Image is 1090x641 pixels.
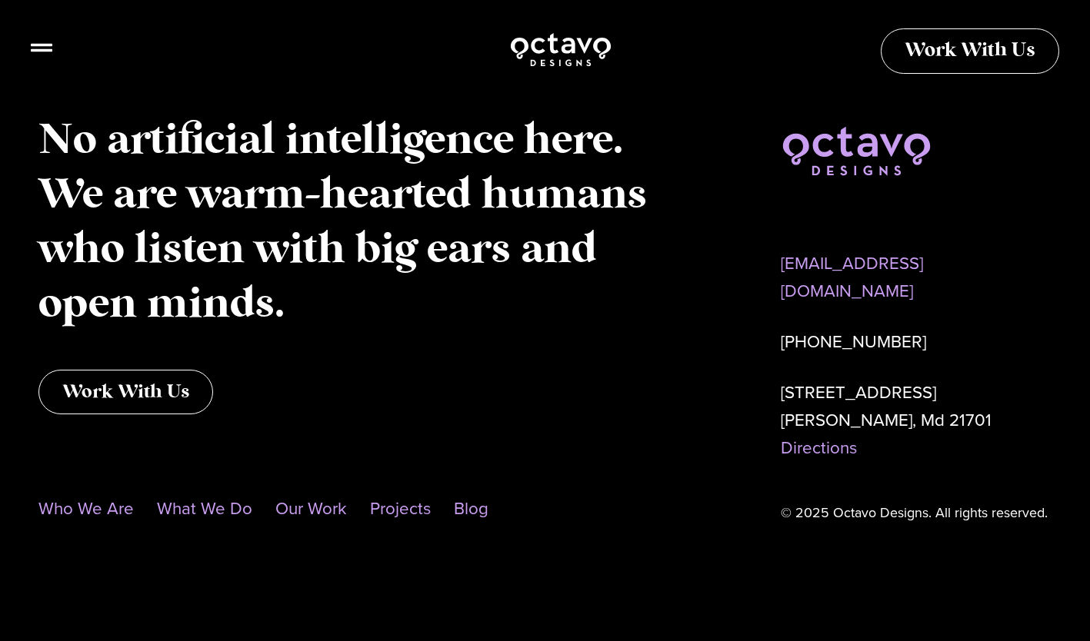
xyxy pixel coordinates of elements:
p: [STREET_ADDRESS] [PERSON_NAME], Md 21701 [781,379,1052,462]
a: [EMAIL_ADDRESS][DOMAIN_NAME] [781,251,923,304]
a: What We Do [157,491,252,526]
a: Work With Us [881,28,1059,74]
a: Directions [781,435,857,460]
p: [PHONE_NUMBER] [781,328,1052,356]
a: Work With Us [38,370,213,414]
div: © 2025 Octavo Designs. All rights reserved. [781,500,1052,527]
span: Work With Us [62,383,189,401]
span: Work With Us [905,42,1035,61]
a: Our Work [275,491,347,526]
nav: Menu [38,491,688,526]
a: Who We Are [38,491,134,526]
img: Octavo Designs Logo in White [509,31,612,68]
a: Blog [454,491,488,526]
a: Projects [370,491,431,526]
p: No artificial intelligence here. We are warm-hearted humans who listen with big ears and open minds. [38,114,688,331]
